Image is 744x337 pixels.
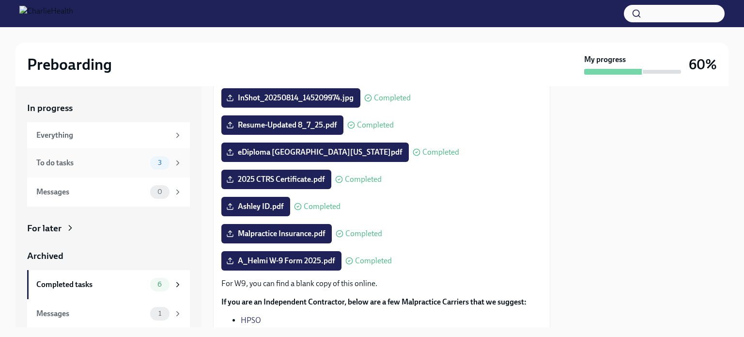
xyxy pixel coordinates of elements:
label: Ashley ID.pdf [221,197,290,216]
span: Completed [345,176,382,183]
span: Completed [374,94,411,102]
label: Resume-Updated 8_7_25.pdf [221,115,343,135]
label: InShot_20250814_145209974.jpg [221,88,360,108]
div: To do tasks [36,158,146,168]
h2: Preboarding [27,55,112,74]
span: InShot_20250814_145209974.jpg [228,93,354,103]
span: 2025 CTRS Certificate.pdf [228,175,325,184]
a: HPSO [241,316,261,325]
span: eDiploma [GEOGRAPHIC_DATA][US_STATE]pdf [228,147,402,157]
span: Resume-Updated 8_7_25.pdf [228,120,337,130]
span: A_Helmi W-9 Form 2025.pdf [228,256,335,266]
a: Messages1 [27,299,190,328]
a: In progress [27,102,190,114]
span: Completed [357,121,394,129]
span: Completed [422,148,459,156]
div: Messages [36,308,146,319]
span: Malpractice Insurance.pdf [228,229,325,239]
a: To do tasks3 [27,148,190,177]
strong: If you are an Independent Contractor, below are a few Malpractice Carriers that we suggest: [221,297,527,306]
span: 0 [152,188,168,195]
label: A_Helmi W-9 Form 2025.pdf [221,251,341,271]
label: 2025 CTRS Certificate.pdf [221,170,331,189]
a: Everything [27,122,190,148]
label: eDiploma [GEOGRAPHIC_DATA][US_STATE]pdf [221,143,409,162]
span: 1 [153,310,167,317]
label: Malpractice Insurance.pdf [221,224,332,243]
div: Completed tasks [36,279,146,290]
strong: My progress [584,54,626,65]
p: For W9, you can find a blank copy of this online. [221,278,542,289]
a: Completed tasks6 [27,270,190,299]
span: Completed [345,230,382,238]
img: CharlieHealth [19,6,73,21]
a: Messages0 [27,177,190,207]
span: Completed [355,257,392,265]
span: 3 [152,159,168,166]
div: For later [27,222,62,235]
span: 6 [152,281,168,288]
span: Ashley ID.pdf [228,202,283,211]
a: Archived [27,250,190,262]
h3: 60% [689,56,717,73]
a: Philadelphia Insurance. CO [241,326,331,336]
a: For later [27,222,190,235]
div: Everything [36,130,170,141]
span: Completed [304,203,341,210]
div: Messages [36,187,146,197]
